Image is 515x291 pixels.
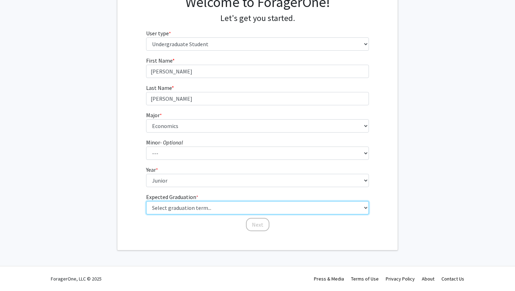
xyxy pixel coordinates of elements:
[146,29,171,37] label: User type
[351,276,379,282] a: Terms of Use
[146,84,172,91] span: Last Name
[146,111,162,119] label: Major
[386,276,415,282] a: Privacy Policy
[51,267,102,291] div: ForagerOne, LLC © 2025
[160,139,183,146] i: - Optional
[422,276,434,282] a: About
[441,276,464,282] a: Contact Us
[146,138,183,147] label: Minor
[314,276,344,282] a: Press & Media
[146,13,369,23] h4: Let's get you started.
[246,218,269,231] button: Next
[146,165,158,174] label: Year
[5,260,30,286] iframe: Chat
[146,57,172,64] span: First Name
[146,193,198,201] label: Expected Graduation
